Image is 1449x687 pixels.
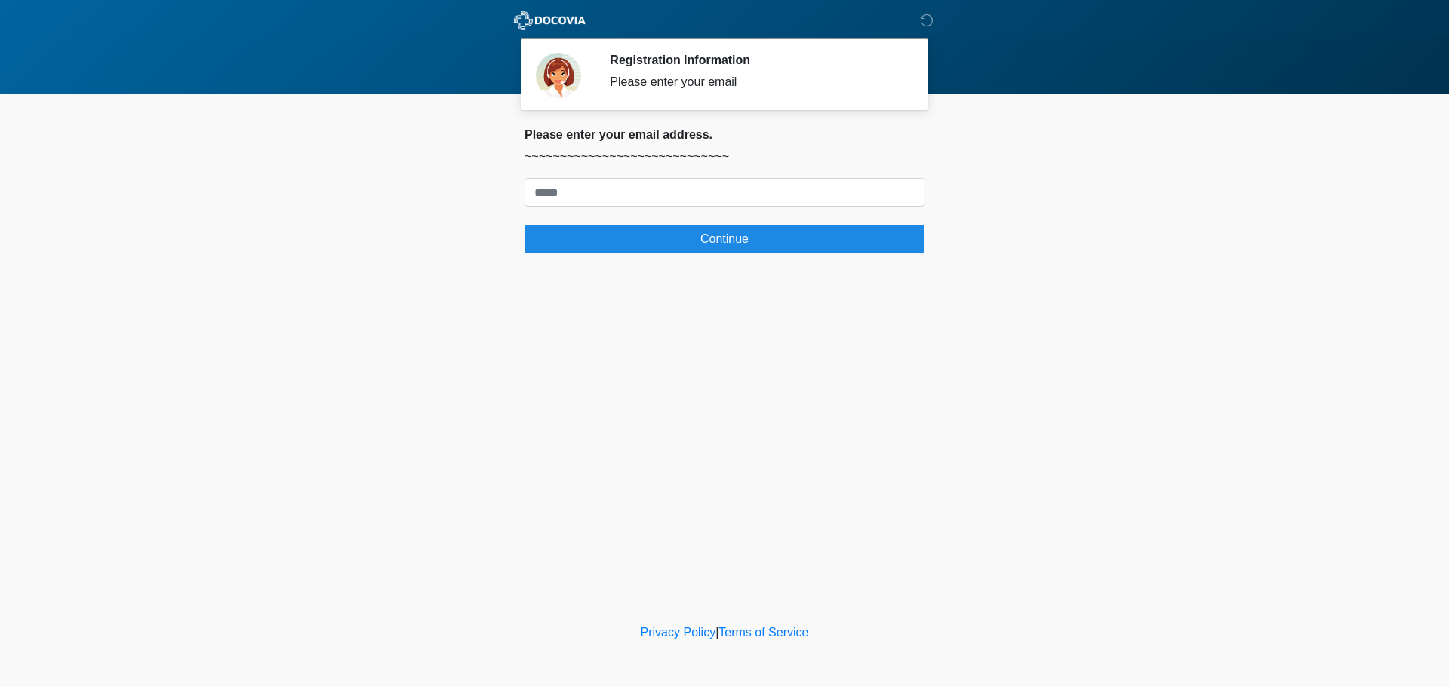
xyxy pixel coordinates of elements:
p: ~~~~~~~~~~~~~~~~~~~~~~~~~~~~~ [525,148,924,166]
img: ABC Med Spa- GFEase Logo [509,11,590,30]
a: | [715,626,718,639]
button: Continue [525,225,924,253]
a: Privacy Policy [641,626,716,639]
h2: Please enter your email address. [525,127,924,142]
img: Agent Avatar [536,53,581,98]
a: Terms of Service [718,626,808,639]
h2: Registration Information [610,53,902,67]
div: Please enter your email [610,73,902,91]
